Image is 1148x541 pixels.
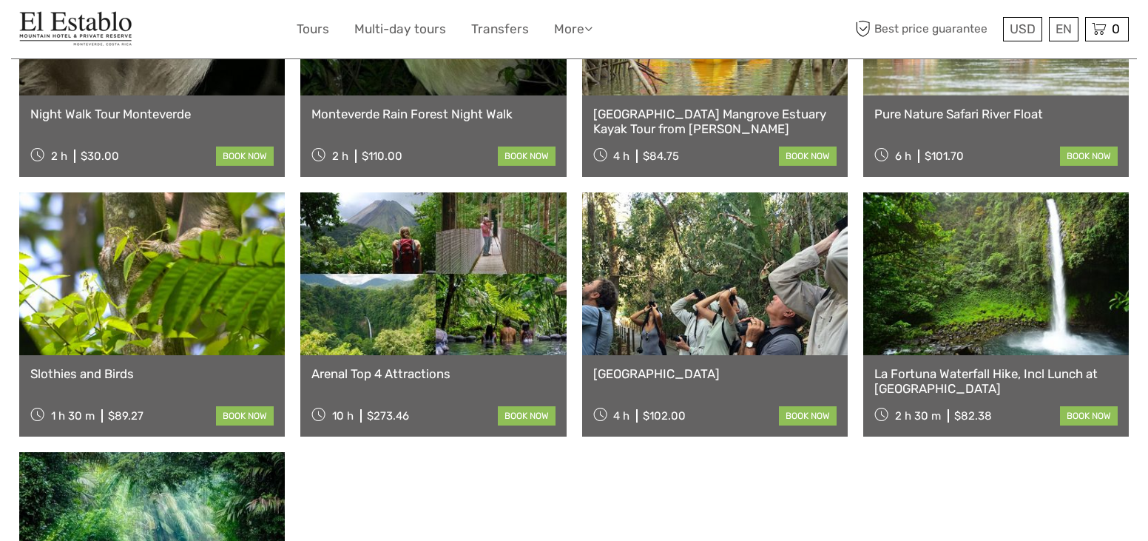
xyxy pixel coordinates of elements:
img: El Establo Mountain Hotel [19,11,133,47]
a: More [554,19,592,40]
a: book now [498,147,556,166]
a: Arenal Top 4 Attractions [311,366,555,381]
div: EN [1049,17,1078,41]
span: Best price guarantee [851,17,999,41]
a: book now [779,406,837,426]
a: book now [779,147,837,166]
a: book now [498,406,556,426]
a: book now [216,147,274,166]
a: Pure Nature Safari River Float [874,107,1118,121]
span: 4 h [613,409,629,423]
button: Open LiveChat chat widget [170,23,188,41]
a: Tours [297,19,329,40]
div: $101.70 [925,149,964,163]
div: $30.00 [81,149,119,163]
div: $82.38 [954,409,992,423]
span: 4 h [613,149,629,163]
a: book now [216,406,274,426]
a: Multi-day tours [354,19,446,40]
a: [GEOGRAPHIC_DATA] Mangrove Estuary Kayak Tour from [PERSON_NAME] [593,107,837,137]
span: 1 h 30 m [51,409,95,423]
div: $102.00 [643,409,686,423]
a: Night Walk Tour Monteverde [30,107,274,121]
span: 0 [1110,21,1122,36]
a: book now [1060,147,1118,166]
a: book now [1060,406,1118,426]
div: $89.27 [108,409,143,423]
span: 2 h [332,149,348,163]
span: 2 h 30 m [895,409,941,423]
a: [GEOGRAPHIC_DATA] [593,366,837,381]
a: La Fortuna Waterfall Hike, Incl Lunch at [GEOGRAPHIC_DATA] [874,366,1118,397]
div: $110.00 [362,149,402,163]
a: Transfers [471,19,529,40]
span: 2 h [51,149,67,163]
div: $273.46 [367,409,409,423]
span: 6 h [895,149,911,163]
a: Monteverde Rain Forest Night Walk [311,107,555,121]
span: USD [1010,21,1036,36]
p: We're away right now. Please check back later! [21,26,167,38]
span: 10 h [332,409,354,423]
div: $84.75 [643,149,679,163]
a: Slothies and Birds [30,366,274,381]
